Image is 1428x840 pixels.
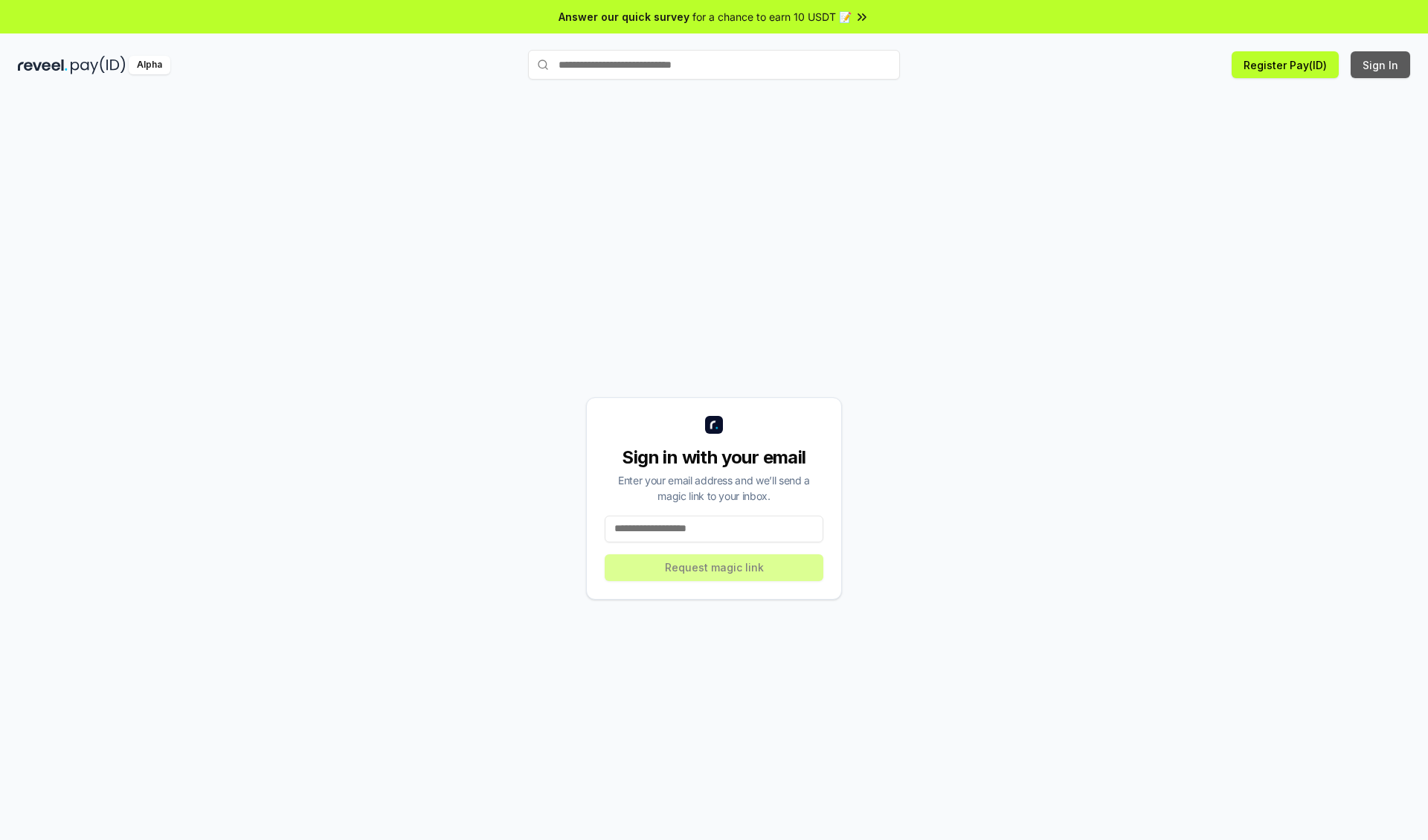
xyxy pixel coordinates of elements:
[605,446,823,469] div: Sign in with your email
[1351,51,1410,78] button: Sign In
[71,56,126,74] img: pay_id
[605,472,823,504] div: Enter your email address and we’ll send a magic link to your inbox.
[705,416,723,434] img: logo_small
[692,9,852,25] span: for a chance to earn 10 USDT 📝
[1232,51,1339,78] button: Register Pay(ID)
[559,9,689,25] span: Answer our quick survey
[129,56,170,74] div: Alpha
[18,56,68,74] img: reveel_dark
